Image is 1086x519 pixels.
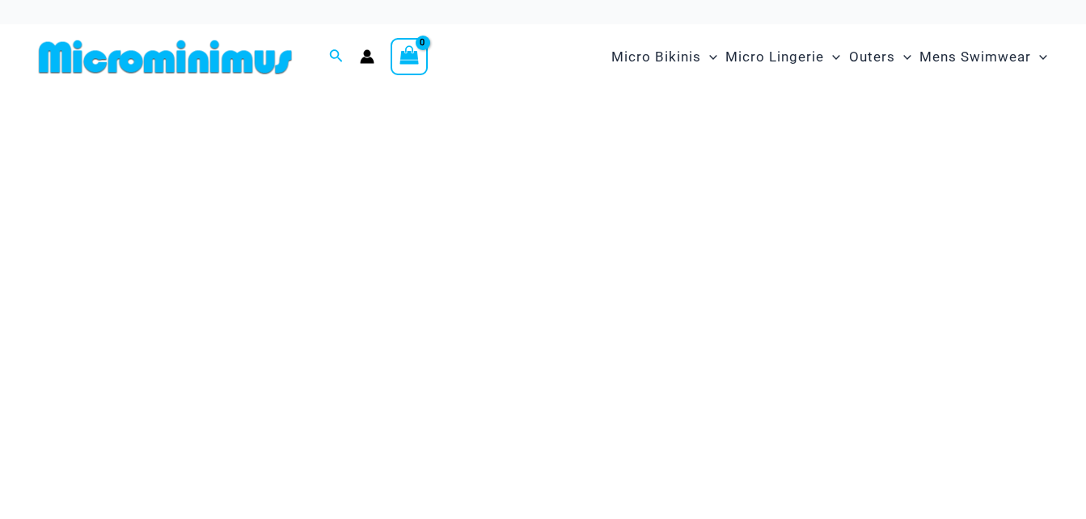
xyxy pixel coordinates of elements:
[32,39,298,75] img: MM SHOP LOGO FLAT
[607,32,721,82] a: Micro BikinisMenu ToggleMenu Toggle
[919,36,1031,78] span: Mens Swimwear
[605,30,1054,84] nav: Site Navigation
[701,36,717,78] span: Menu Toggle
[611,36,701,78] span: Micro Bikinis
[849,36,895,78] span: Outers
[725,36,824,78] span: Micro Lingerie
[1031,36,1047,78] span: Menu Toggle
[915,32,1051,82] a: Mens SwimwearMenu ToggleMenu Toggle
[391,38,428,75] a: View Shopping Cart, empty
[721,32,844,82] a: Micro LingerieMenu ToggleMenu Toggle
[895,36,911,78] span: Menu Toggle
[845,32,915,82] a: OutersMenu ToggleMenu Toggle
[360,49,374,64] a: Account icon link
[329,47,344,67] a: Search icon link
[824,36,840,78] span: Menu Toggle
